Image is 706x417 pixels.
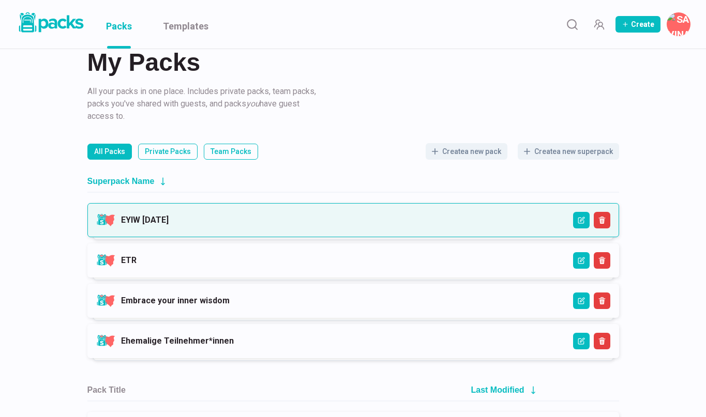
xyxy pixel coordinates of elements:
[594,212,610,228] button: Delete Superpack
[667,12,690,36] button: Savina Tilmann
[573,252,590,269] button: Edit
[246,99,260,109] i: you
[16,10,85,38] a: Packs logo
[87,85,320,122] p: All your packs in one place. Includes private packs, team packs, packs you've shared with guests,...
[94,146,125,157] p: All Packs
[594,333,610,349] button: Delete Superpack
[573,292,590,309] button: Edit
[562,14,582,35] button: Search
[16,10,85,35] img: Packs logo
[145,146,191,157] p: Private Packs
[594,292,610,309] button: Delete Superpack
[589,14,609,35] button: Manage Team Invites
[426,143,507,160] button: Createa new pack
[87,176,155,186] h2: Superpack Name
[87,385,126,395] h2: Pack Title
[615,16,660,33] button: Create Pack
[471,385,524,395] h2: Last Modified
[211,146,251,157] p: Team Packs
[594,252,610,269] button: Delete Superpack
[87,50,619,75] h2: My Packs
[573,333,590,349] button: Edit
[573,212,590,228] button: Edit
[518,143,619,160] button: Createa new superpack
